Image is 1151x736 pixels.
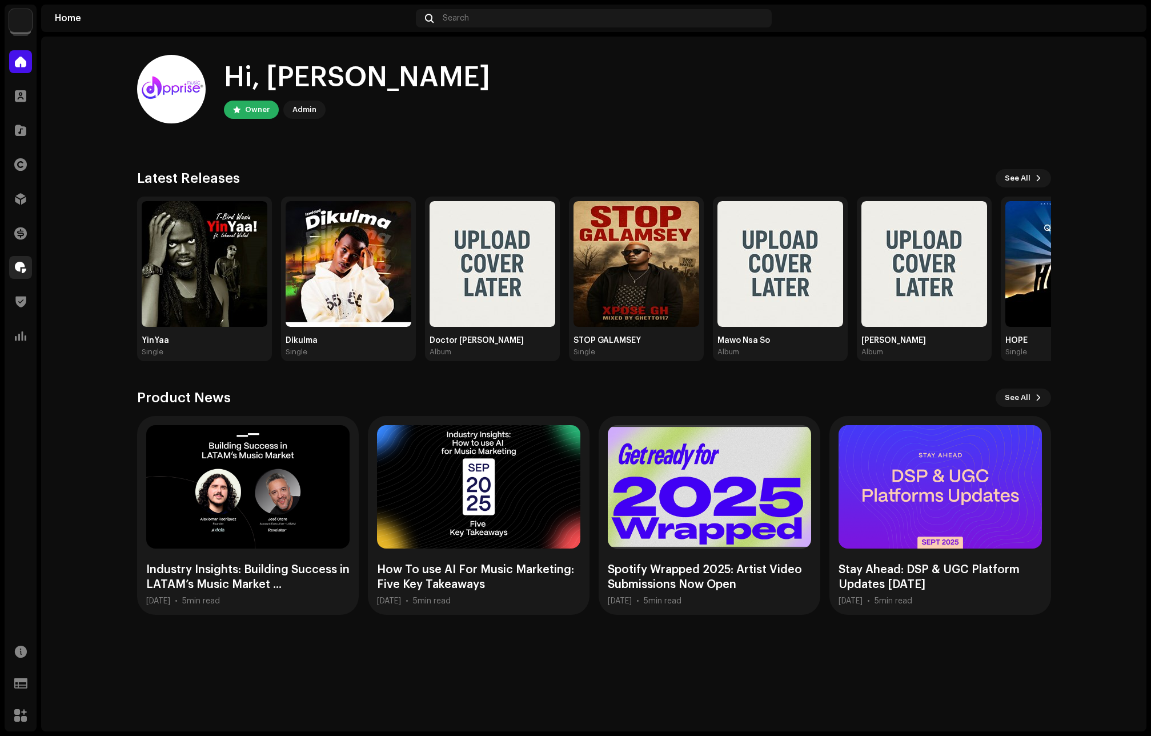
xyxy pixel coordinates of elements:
span: min read [648,597,681,605]
div: Doctor [PERSON_NAME] [430,336,555,345]
div: Admin [292,103,316,117]
span: min read [879,597,912,605]
div: [DATE] [377,597,401,606]
div: STOP GALAMSEY [574,336,699,345]
button: See All [996,389,1051,407]
div: • [175,597,178,606]
div: [DATE] [608,597,632,606]
div: 5 [182,597,220,606]
div: Stay Ahead: DSP & UGC Platform Updates [DATE] [839,562,1042,592]
span: See All [1005,167,1030,190]
span: min read [418,597,451,605]
div: • [867,597,870,606]
img: 8bc6e28f-7a0b-48d6-9a20-7c18ecbcd5a5 [430,201,555,327]
img: 94355213-6620-4dec-931c-2264d4e76804 [137,55,206,123]
div: Single [1005,347,1027,357]
div: Single [286,347,307,357]
div: YinYaa [142,336,267,345]
div: [PERSON_NAME] [861,336,987,345]
div: [DATE] [839,597,863,606]
div: Owner [245,103,270,117]
div: Album [430,347,451,357]
div: • [406,597,408,606]
div: • [636,597,639,606]
div: 5 [875,597,912,606]
div: [DATE] [146,597,170,606]
h3: Product News [137,389,231,407]
img: d1379930-20e3-40af-ad31-df7c9596c34d [1005,201,1131,327]
img: 1c16f3de-5afb-4452-805d-3f3454e20b1b [9,9,32,32]
div: How To use AI For Music Marketing: Five Key Takeaways [377,562,580,592]
span: See All [1005,386,1030,409]
div: HOPE [1005,336,1131,345]
div: Mawo Nsa So [717,336,843,345]
div: Single [142,347,163,357]
span: min read [187,597,220,605]
img: 4901c1f5-ce6b-4e2a-9a50-0c23430dfcc6 [286,201,411,327]
div: Spotify Wrapped 2025: Artist Video Submissions Now Open [608,562,811,592]
img: 0d79ddf2-b307-4604-9a55-90ddbd0f7220 [861,201,987,327]
div: Industry Insights: Building Success in LATAM’s Music Market ... [146,562,350,592]
div: Hi, [PERSON_NAME] [224,59,490,96]
div: 5 [413,597,451,606]
span: Search [443,14,469,23]
div: Album [717,347,739,357]
div: Single [574,347,595,357]
img: 2b0b9405-7f36-4aa2-b6c2-99a4460f991c [574,201,699,327]
img: 94355213-6620-4dec-931c-2264d4e76804 [1114,9,1133,27]
img: 442e986c-c776-43df-9fc6-37bc34096222 [142,201,267,327]
div: 5 [644,597,681,606]
div: Home [55,14,411,23]
div: Dikulma [286,336,411,345]
img: b1f81c92-353e-4647-8efe-aee6dc57823b [717,201,843,327]
button: See All [996,169,1051,187]
div: Album [861,347,883,357]
h3: Latest Releases [137,169,240,187]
